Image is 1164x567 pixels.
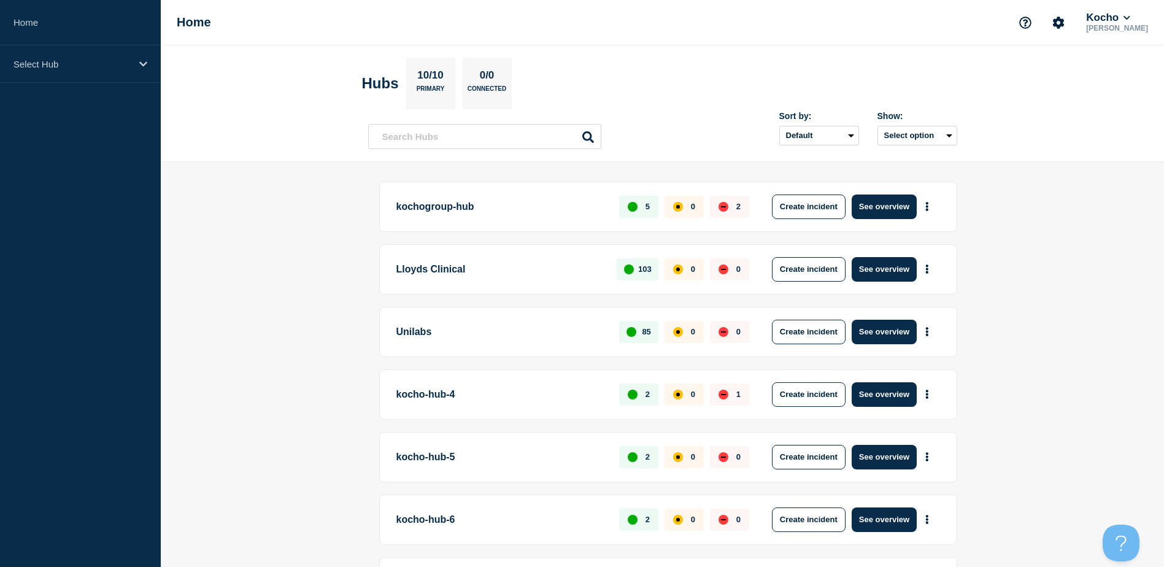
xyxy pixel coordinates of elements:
button: Create incident [772,257,846,282]
p: 0 [691,515,695,524]
p: 103 [638,264,652,274]
p: Primary [417,85,445,98]
p: 0 [691,390,695,399]
iframe: Help Scout Beacon - Open [1103,525,1139,561]
div: down [719,390,728,399]
p: 5 [646,202,650,211]
button: Select option [877,126,957,145]
p: 1 [736,390,741,399]
div: Show: [877,111,957,121]
p: 0 [691,264,695,274]
button: More actions [919,508,935,531]
button: More actions [919,383,935,406]
button: Support [1012,10,1038,36]
h1: Home [177,15,211,29]
button: See overview [852,507,917,532]
button: See overview [852,257,917,282]
button: More actions [919,445,935,468]
div: affected [673,515,683,525]
p: 10/10 [413,69,449,85]
button: Create incident [772,445,846,469]
button: See overview [852,382,917,407]
p: 0 [736,452,741,461]
div: affected [673,390,683,399]
p: 0 [736,264,741,274]
div: down [719,452,728,462]
button: See overview [852,445,917,469]
select: Sort by [779,126,859,145]
div: down [719,327,728,337]
div: affected [673,264,683,274]
button: Account settings [1046,10,1071,36]
div: up [628,390,638,399]
div: down [719,515,728,525]
p: 2 [646,452,650,461]
p: 0 [736,515,741,524]
div: up [628,452,638,462]
button: Create incident [772,507,846,532]
p: 0/0 [475,69,499,85]
p: kocho-hub-4 [396,382,606,407]
p: kochogroup-hub [396,195,606,219]
p: 0 [691,327,695,336]
div: up [624,264,634,274]
p: Select Hub [13,59,131,69]
button: See overview [852,320,917,344]
p: 2 [736,202,741,211]
div: affected [673,327,683,337]
p: 0 [691,202,695,211]
div: up [628,515,638,525]
div: up [626,327,636,337]
button: More actions [919,320,935,343]
p: kocho-hub-5 [396,445,606,469]
p: kocho-hub-6 [396,507,606,532]
button: Create incident [772,382,846,407]
p: 0 [736,327,741,336]
div: down [719,264,728,274]
div: down [719,202,728,212]
p: 2 [646,390,650,399]
p: 2 [646,515,650,524]
input: Search Hubs [368,124,601,149]
button: Kocho [1084,12,1132,24]
button: See overview [852,195,917,219]
p: Unilabs [396,320,606,344]
div: affected [673,452,683,462]
p: [PERSON_NAME] [1084,24,1151,33]
button: More actions [919,195,935,218]
div: affected [673,202,683,212]
div: up [628,202,638,212]
button: Create incident [772,195,846,219]
button: Create incident [772,320,846,344]
p: Connected [468,85,506,98]
p: 85 [642,327,650,336]
button: More actions [919,258,935,280]
h2: Hubs [362,75,399,92]
p: Lloyds Clinical [396,257,603,282]
div: Sort by: [779,111,859,121]
p: 0 [691,452,695,461]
